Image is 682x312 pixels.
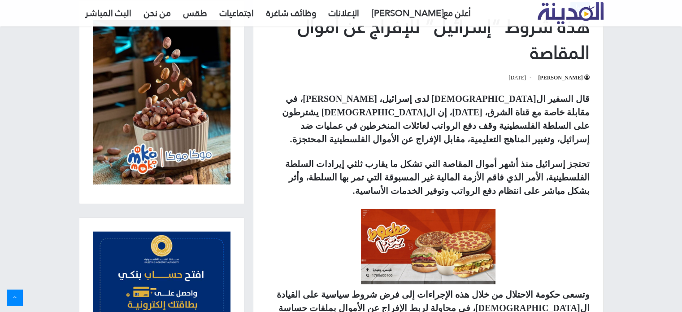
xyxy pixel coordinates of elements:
[285,159,590,196] strong: تحتجز إسرائيل منذ أشهر أموال المقاصة التي تشكل ما يقارب ثلثي إيرادات السلطة الفلسطينية، الأمر الذ...
[267,14,590,66] h1: هذه شروط “إسرائيل” للإفراج عن أموال المقاصة
[538,75,589,81] a: [PERSON_NAME]
[282,94,589,144] strong: قال السفير ال[DEMOGRAPHIC_DATA] لدى إسرائيل، [PERSON_NAME]، في مقابلة خاصة مع قناة الشرق، [DATE]،...
[538,3,604,25] a: تلفزيون المدينة
[508,72,533,83] span: [DATE]
[538,2,604,24] img: تلفزيون المدينة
